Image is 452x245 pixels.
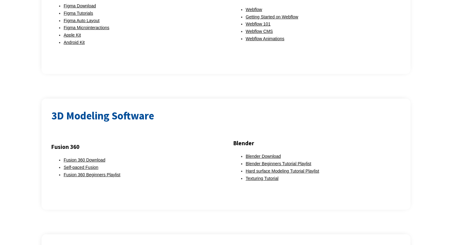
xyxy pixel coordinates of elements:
a: Webflow Animations [246,36,284,41]
h2: 3D Modeling Software [51,108,401,123]
a: Getting Started on Webflow [246,14,298,19]
h3: Blender [233,138,401,148]
a: Apple Kit [64,33,81,37]
a: Hard surface Modeling Tutorial Playlist [246,169,319,173]
a: Figma Microinteractions [64,25,109,30]
a: Fusion 360 Beginners Playlist [64,172,120,177]
a: Webflow CMS [246,29,273,34]
a: Blender Download [246,154,281,159]
a: Blender Beginners Tutorial Playlist [246,161,311,166]
a: Android Kit [64,40,85,45]
a: Fusion 360 Download [64,157,105,162]
a: Self-paced Fusion [64,165,98,170]
a: Figma Auto Layout [64,18,100,23]
a: Figma Tutorials [64,11,93,16]
a: Webflow [246,7,262,12]
a: Webflow 101 [246,21,271,26]
a: Figma Download [64,3,96,8]
h3: Fusion 360 [51,142,219,152]
a: Texturing Tutorial [246,176,279,181]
